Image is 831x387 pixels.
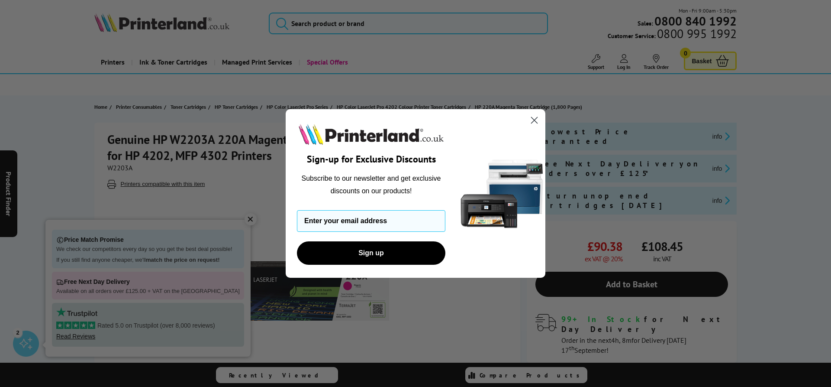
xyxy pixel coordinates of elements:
img: 5290a21f-4df8-4860-95f4-ea1e8d0e8904.png [459,109,545,278]
span: Sign-up for Exclusive Discounts [307,153,436,165]
button: Close dialog [527,113,542,128]
img: Printerland.co.uk [297,122,445,146]
button: Sign up [297,241,445,265]
span: Subscribe to our newsletter and get exclusive discounts on our products! [302,175,441,194]
input: Enter your email address [297,210,445,232]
